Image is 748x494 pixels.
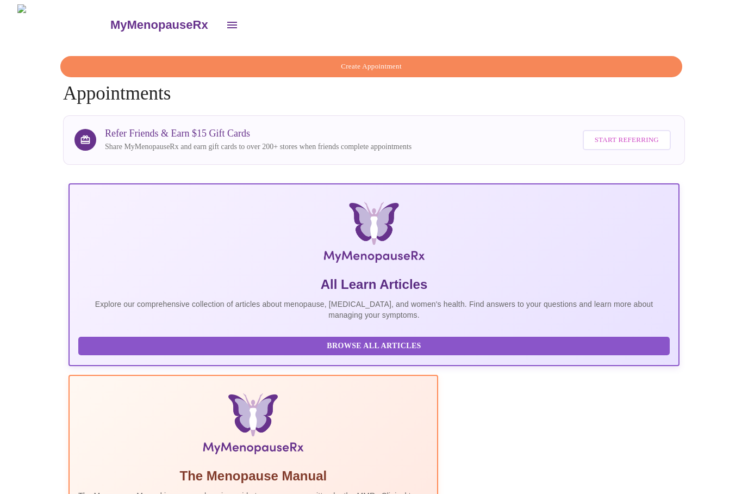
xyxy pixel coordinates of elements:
[580,125,674,156] a: Start Referring
[583,130,671,150] button: Start Referring
[170,202,578,267] img: MyMenopauseRx Logo
[219,12,245,38] button: open drawer
[73,60,670,73] span: Create Appointment
[78,340,672,349] a: Browse All Articles
[105,128,412,139] h3: Refer Friends & Earn $15 Gift Cards
[78,337,670,356] button: Browse All Articles
[134,393,372,459] img: Menopause Manual
[78,299,670,320] p: Explore our comprehensive collection of articles about menopause, [MEDICAL_DATA], and women's hea...
[63,56,685,104] h4: Appointments
[595,134,659,146] span: Start Referring
[78,276,670,293] h5: All Learn Articles
[78,467,428,485] h5: The Menopause Manual
[60,56,682,77] button: Create Appointment
[109,6,219,44] a: MyMenopauseRx
[105,141,412,152] p: Share MyMenopauseRx and earn gift cards to over 200+ stores when friends complete appointments
[89,339,659,353] span: Browse All Articles
[110,18,208,32] h3: MyMenopauseRx
[17,4,109,45] img: MyMenopauseRx Logo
